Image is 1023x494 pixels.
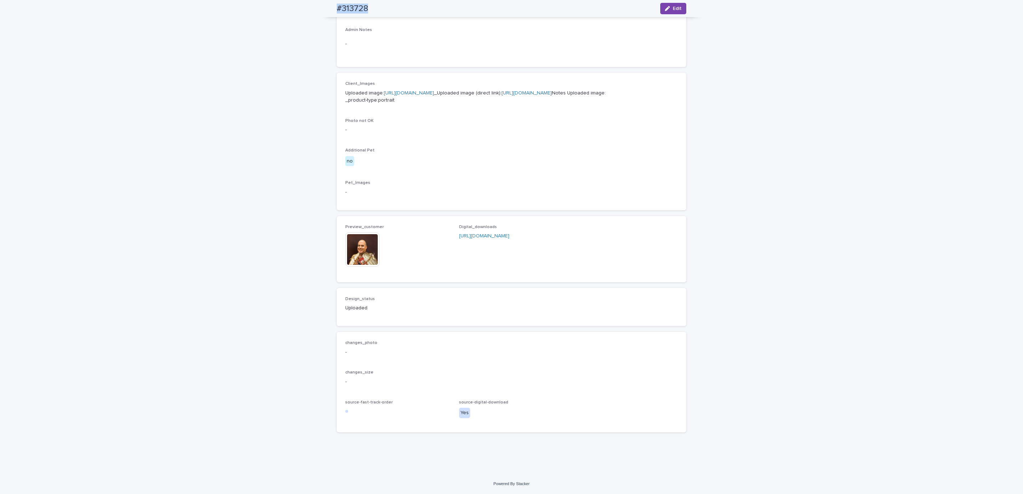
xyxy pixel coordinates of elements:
[459,233,509,238] a: [URL][DOMAIN_NAME]
[345,28,372,32] span: Admin Notes
[459,400,508,405] span: source-digital-download
[345,341,377,345] span: changes_photo
[345,156,354,166] div: no
[493,482,529,486] a: Powered By Stacker
[459,408,470,418] div: Yes
[345,119,373,123] span: Photo not OK
[502,91,552,96] a: [URL][DOMAIN_NAME]
[345,225,384,229] span: Preview_customer
[345,189,678,196] p: -
[345,89,678,104] p: Uploaded image: _Uploaded image (direct link): Notes Uploaded image: _product-type:portrait
[345,370,373,375] span: changes_size
[345,126,678,134] p: -
[660,3,686,14] button: Edit
[345,297,375,301] span: Design_status
[345,378,678,386] p: -
[345,304,451,312] p: Uploaded
[345,40,678,48] p: -
[345,349,678,356] p: -
[673,6,682,11] span: Edit
[345,148,375,153] span: Additional Pet
[337,4,368,14] h2: #313728
[384,91,434,96] a: [URL][DOMAIN_NAME]
[459,225,497,229] span: Digital_downloads
[345,181,370,185] span: Pet_Images
[345,400,393,405] span: source-fast-track-order
[345,82,375,86] span: Client_Images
